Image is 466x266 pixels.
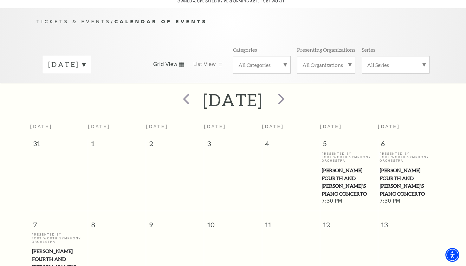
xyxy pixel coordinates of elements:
[367,62,424,68] label: All Series
[321,152,376,163] p: Presented By Fort Worth Symphony Orchestra
[88,139,146,152] span: 1
[262,211,320,233] span: 11
[30,139,88,152] span: 31
[146,124,168,129] span: [DATE]
[379,152,434,163] p: Presented By Fort Worth Symphony Orchestra
[204,139,262,152] span: 3
[379,166,434,198] a: Brahms Fourth and Grieg's Piano Concerto
[153,61,178,68] span: Grid View
[88,124,110,129] span: [DATE]
[320,211,378,233] span: 12
[48,60,86,69] label: [DATE]
[297,46,355,53] p: Presenting Organizations
[30,211,88,233] span: 7
[146,211,204,233] span: 9
[321,198,376,205] span: 7:30 PM
[262,124,284,129] span: [DATE]
[378,124,400,129] span: [DATE]
[378,139,436,152] span: 6
[114,19,207,24] span: Calendar of Events
[269,89,292,111] button: next
[379,198,434,205] span: 7:30 PM
[262,139,320,152] span: 4
[203,90,263,110] h2: [DATE]
[30,124,52,129] span: [DATE]
[146,139,204,152] span: 2
[88,211,146,233] span: 8
[32,233,87,243] p: Presented By Fort Worth Symphony Orchestra
[233,46,257,53] p: Categories
[445,248,459,262] div: Accessibility Menu
[193,61,216,68] span: List View
[36,18,430,26] p: /
[322,166,376,198] span: [PERSON_NAME] Fourth and [PERSON_NAME]'s Piano Concerto
[36,19,111,24] span: Tickets & Events
[238,62,285,68] label: All Categories
[302,62,350,68] label: All Organizations
[204,124,226,129] span: [DATE]
[320,124,342,129] span: [DATE]
[174,89,197,111] button: prev
[378,211,436,233] span: 13
[380,166,434,198] span: [PERSON_NAME] Fourth and [PERSON_NAME]'s Piano Concerto
[321,166,376,198] a: Brahms Fourth and Grieg's Piano Concerto
[320,139,378,152] span: 5
[362,46,375,53] p: Series
[204,211,262,233] span: 10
